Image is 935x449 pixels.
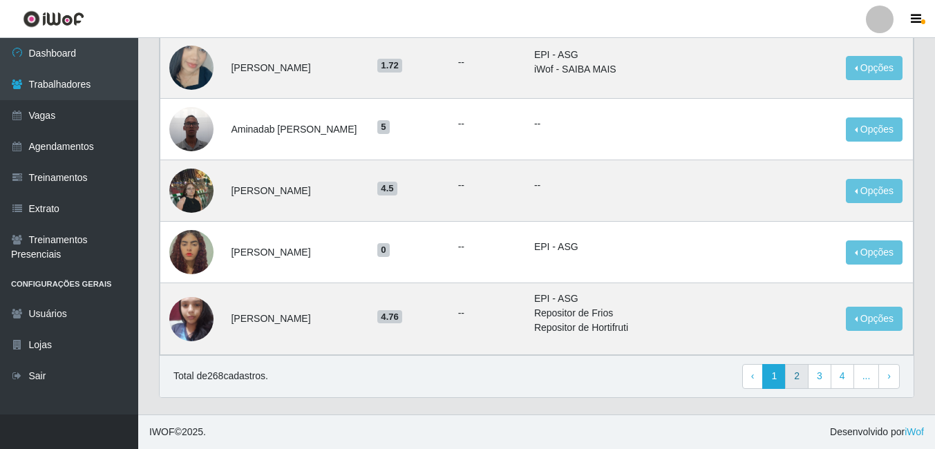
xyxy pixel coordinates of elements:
button: Opções [846,240,903,265]
img: 1699297243008.jpeg [169,99,214,158]
a: iWof [905,426,924,437]
p: Total de 268 cadastros. [173,369,268,383]
span: 0 [377,243,390,257]
li: EPI - ASG [534,240,721,254]
button: Opções [846,117,903,142]
p: -- [534,117,721,131]
a: 4 [831,364,854,389]
span: 4.5 [377,182,397,195]
span: IWOF [149,426,175,437]
ul: -- [458,117,518,131]
a: Previous [742,364,764,389]
td: [PERSON_NAME] [223,160,369,222]
td: Aminadab [PERSON_NAME] [223,99,369,160]
li: Repositor de Frios [534,306,721,321]
img: CoreUI Logo [23,10,84,28]
span: 1.72 [377,59,402,73]
img: 1706921318465.jpeg [169,162,214,220]
a: ... [853,364,880,389]
img: 1734436613061.jpeg [169,203,214,301]
td: [PERSON_NAME] [223,283,369,355]
ul: -- [458,306,518,321]
td: [PERSON_NAME] [223,222,369,283]
span: 5 [377,120,390,134]
a: 1 [762,364,786,389]
ul: -- [458,178,518,193]
ul: -- [458,240,518,254]
a: Next [878,364,900,389]
button: Opções [846,179,903,203]
span: › [887,370,891,381]
img: 1751387088285.jpeg [169,28,214,107]
button: Opções [846,56,903,80]
span: Desenvolvido por [830,425,924,439]
button: Opções [846,307,903,331]
li: Repositor de Hortifruti [534,321,721,335]
a: 2 [785,364,809,389]
span: 4.76 [377,310,402,324]
img: 1737943113754.jpeg [169,289,214,348]
a: 3 [808,364,831,389]
li: EPI - ASG [534,292,721,306]
li: EPI - ASG [534,48,721,62]
span: © 2025 . [149,425,206,439]
td: [PERSON_NAME] [223,37,369,99]
ul: -- [458,55,518,70]
p: -- [534,178,721,193]
span: ‹ [751,370,755,381]
li: iWof - SAIBA MAIS [534,62,721,77]
nav: pagination [742,364,900,389]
